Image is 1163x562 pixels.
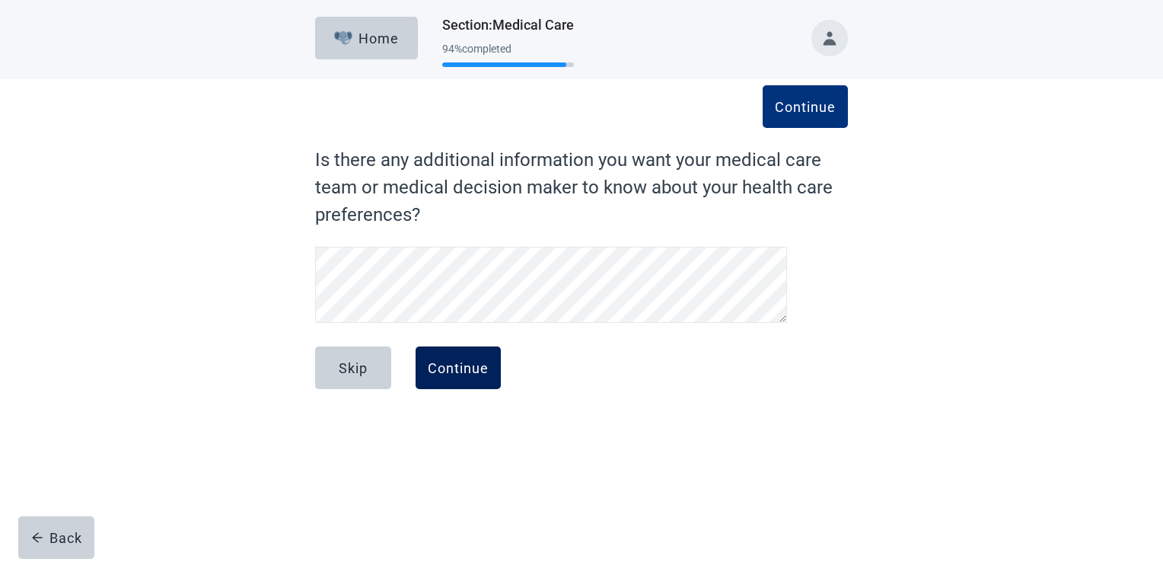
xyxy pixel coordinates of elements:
[18,516,94,559] button: arrow-leftBack
[428,360,489,375] div: Continue
[416,346,501,389] button: Continue
[442,14,574,36] h1: Section : Medical Care
[315,346,391,389] button: Skip
[811,20,848,56] button: Toggle account menu
[31,530,82,545] div: Back
[442,43,574,55] div: 94 % completed
[315,146,848,228] label: Is there any additional information you want your medical care team or medical decision maker to ...
[339,360,368,375] div: Skip
[775,99,836,114] div: Continue
[334,30,400,46] div: Home
[334,31,353,45] img: Elephant
[763,85,848,128] button: Continue
[31,532,43,544] span: arrow-left
[315,17,418,59] button: ElephantHome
